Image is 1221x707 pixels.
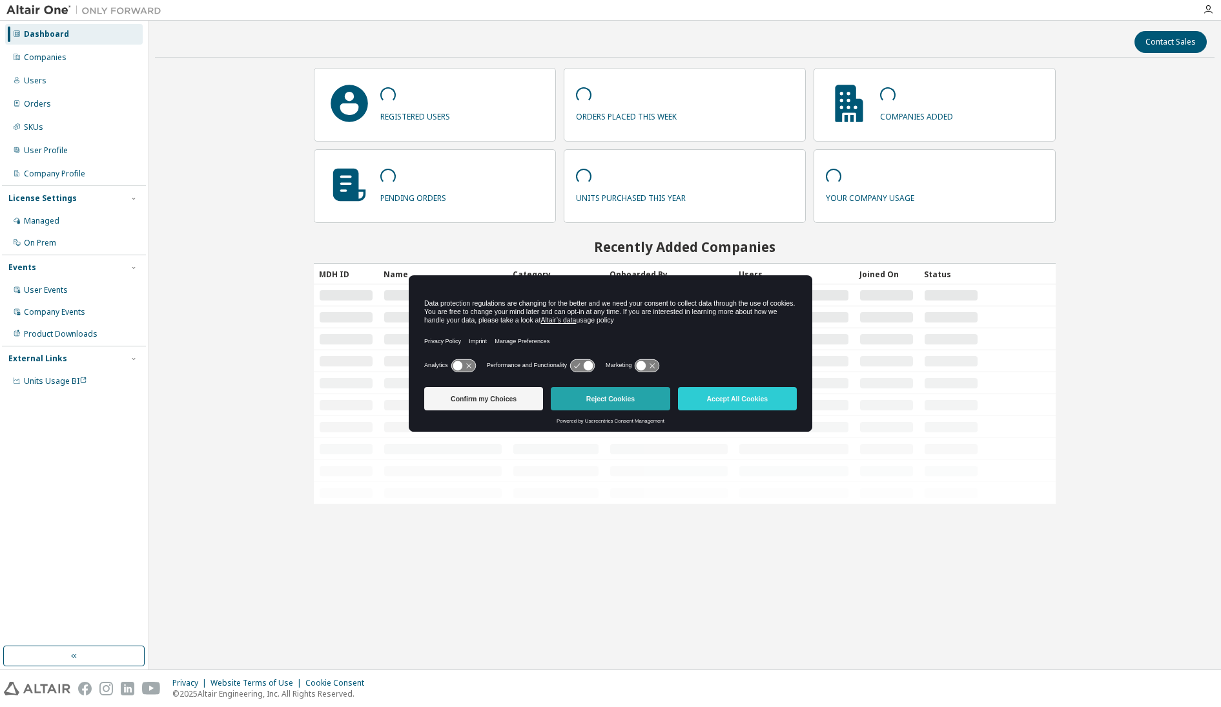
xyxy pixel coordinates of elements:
div: Onboarded By [610,264,728,284]
p: orders placed this week [576,107,677,122]
img: instagram.svg [99,682,113,695]
p: units purchased this year [576,189,686,204]
div: Orders [24,99,51,109]
img: youtube.svg [142,682,161,695]
div: Joined On [859,264,914,284]
div: Status [924,264,978,284]
button: Contact Sales [1134,31,1207,53]
p: pending orders [380,189,446,204]
p: © 2025 Altair Engineering, Inc. All Rights Reserved. [172,688,372,699]
div: Product Downloads [24,329,97,339]
span: Units Usage BI [24,375,87,386]
img: Altair One [6,4,168,17]
div: Category [513,264,599,284]
div: On Prem [24,238,56,248]
p: companies added [880,107,953,122]
div: MDH ID [319,264,373,284]
div: Companies [24,52,67,63]
div: Name [384,264,502,284]
div: SKUs [24,122,43,132]
p: your company usage [826,189,914,204]
img: facebook.svg [78,682,92,695]
h2: Recently Added Companies [314,238,1056,255]
p: registered users [380,107,450,122]
div: External Links [8,353,67,364]
div: Dashboard [24,29,69,39]
div: Managed [24,216,59,226]
div: Users [739,264,849,284]
div: Privacy [172,678,210,688]
div: Website Terms of Use [210,678,305,688]
div: Events [8,262,36,273]
div: Company Profile [24,169,85,179]
img: altair_logo.svg [4,682,70,695]
div: User Events [24,285,68,295]
div: Users [24,76,46,86]
div: License Settings [8,193,77,204]
div: Cookie Consent [305,678,372,688]
div: Company Events [24,307,85,317]
div: User Profile [24,145,68,156]
img: linkedin.svg [121,682,134,695]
